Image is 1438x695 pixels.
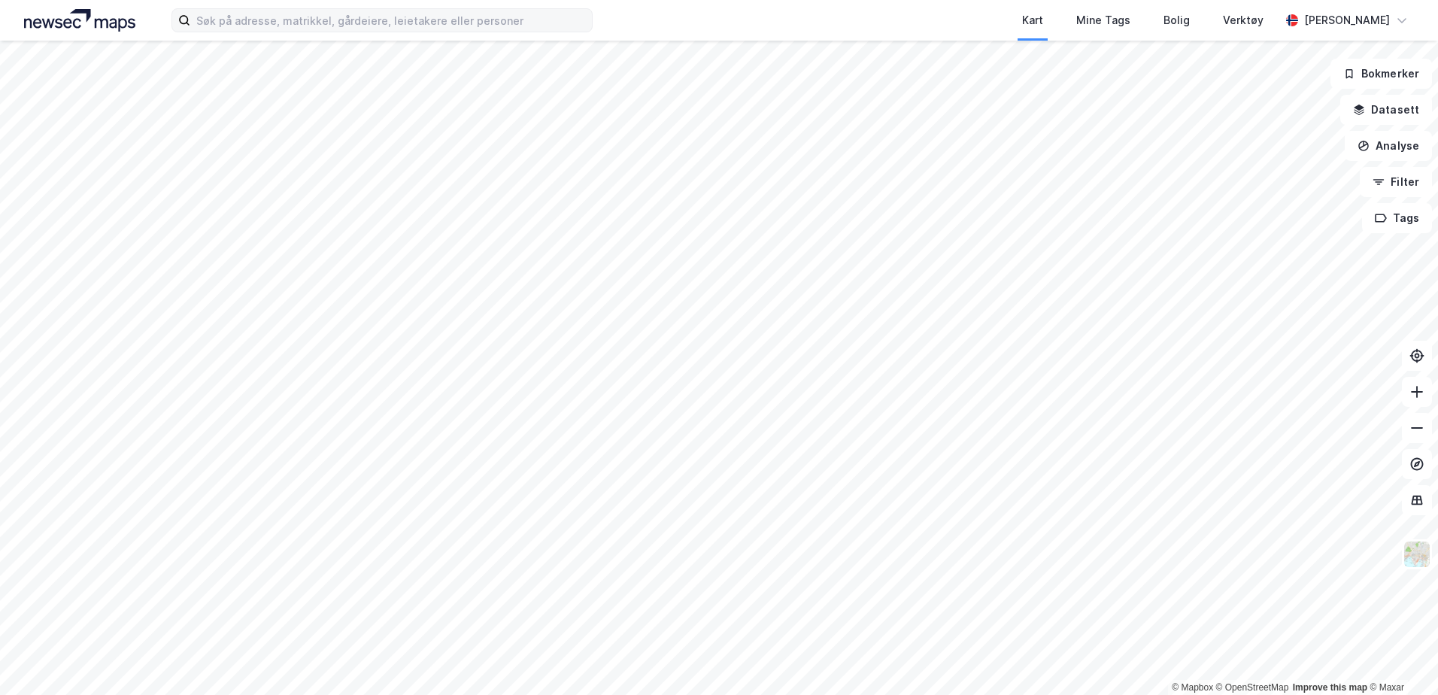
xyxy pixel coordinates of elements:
a: OpenStreetMap [1216,682,1289,693]
div: [PERSON_NAME] [1304,11,1390,29]
a: Improve this map [1293,682,1367,693]
iframe: Chat Widget [1363,623,1438,695]
div: Kart [1022,11,1043,29]
div: Mine Tags [1076,11,1130,29]
button: Tags [1362,203,1432,233]
button: Datasett [1340,95,1432,125]
div: Verktøy [1223,11,1264,29]
img: Z [1403,540,1431,569]
div: Bolig [1163,11,1190,29]
input: Søk på adresse, matrikkel, gårdeiere, leietakere eller personer [190,9,592,32]
button: Filter [1360,167,1432,197]
button: Bokmerker [1330,59,1432,89]
a: Mapbox [1172,682,1213,693]
button: Analyse [1345,131,1432,161]
img: logo.a4113a55bc3d86da70a041830d287a7e.svg [24,9,135,32]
